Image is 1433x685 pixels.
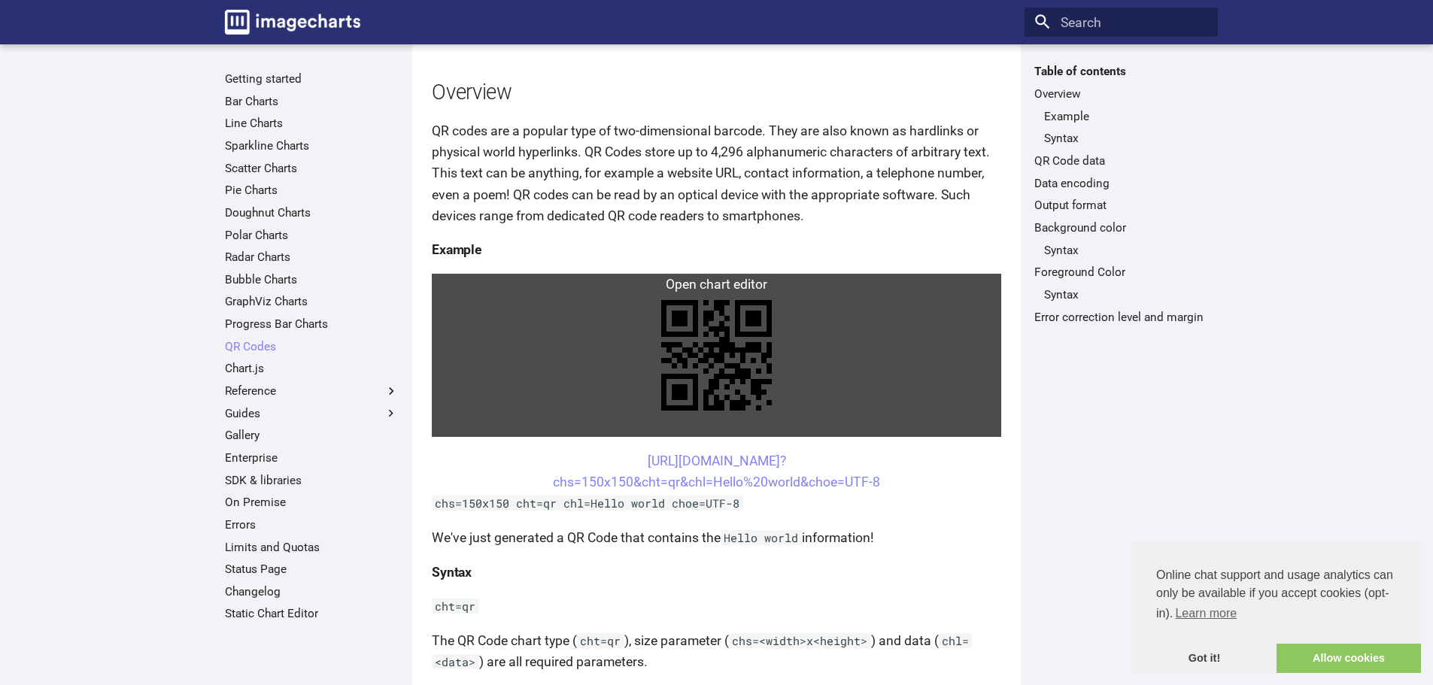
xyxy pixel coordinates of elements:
[1034,153,1208,168] a: QR Code data
[1034,243,1208,258] nav: Background color
[1025,8,1218,38] input: Search
[432,496,743,511] code: chs=150x150 cht=qr chl=Hello world choe=UTF-8
[1156,566,1397,625] span: Online chat support and usage analytics can only be available if you accept cookies (opt-in).
[225,473,399,488] a: SDK & libraries
[225,205,399,220] a: Doughnut Charts
[225,495,399,510] a: On Premise
[225,428,399,443] a: Gallery
[1044,243,1208,258] a: Syntax
[225,584,399,599] a: Changelog
[1034,310,1208,325] a: Error correction level and margin
[1034,220,1208,235] a: Background color
[1034,86,1208,102] a: Overview
[1025,64,1218,324] nav: Table of contents
[1034,287,1208,302] nav: Foreground Color
[1044,287,1208,302] a: Syntax
[1277,644,1421,674] a: allow cookies
[225,94,399,109] a: Bar Charts
[729,633,871,648] code: chs=<width>x<height>
[1034,265,1208,280] a: Foreground Color
[432,120,1001,226] p: QR codes are a popular type of two-dimensional barcode. They are also known as hardlinks or physi...
[432,527,1001,548] p: We've just generated a QR Code that contains the information!
[1034,109,1208,147] nav: Overview
[225,183,399,198] a: Pie Charts
[225,116,399,131] a: Line Charts
[225,138,399,153] a: Sparkline Charts
[225,383,399,399] label: Reference
[225,562,399,577] a: Status Page
[1044,131,1208,146] a: Syntax
[432,599,479,614] code: cht=qr
[721,530,802,545] code: Hello world
[225,272,399,287] a: Bubble Charts
[1044,109,1208,124] a: Example
[225,294,399,309] a: GraphViz Charts
[225,10,360,35] img: logo
[225,361,399,376] a: Chart.js
[218,3,367,41] a: Image-Charts documentation
[225,317,399,332] a: Progress Bar Charts
[225,406,399,421] label: Guides
[553,453,880,490] a: [URL][DOMAIN_NAME]?chs=150x150&cht=qr&chl=Hello%20world&choe=UTF-8
[1132,644,1277,674] a: dismiss cookie message
[225,606,399,621] a: Static Chart Editor
[225,161,399,176] a: Scatter Charts
[1034,198,1208,213] a: Output format
[225,517,399,532] a: Errors
[225,250,399,265] a: Radar Charts
[1025,64,1218,79] label: Table of contents
[432,239,1001,260] h4: Example
[577,633,624,648] code: cht=qr
[432,630,1001,672] p: The QR Code chart type ( ), size parameter ( ) and data ( ) are all required parameters.
[225,450,399,465] a: Enterprise
[432,78,1001,108] h2: Overview
[1034,176,1208,191] a: Data encoding
[225,339,399,354] a: QR Codes
[1173,602,1239,625] a: learn more about cookies
[225,228,399,243] a: Polar Charts
[1132,542,1421,673] div: cookieconsent
[225,540,399,555] a: Limits and Quotas
[432,562,1001,583] h4: Syntax
[225,71,399,86] a: Getting started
